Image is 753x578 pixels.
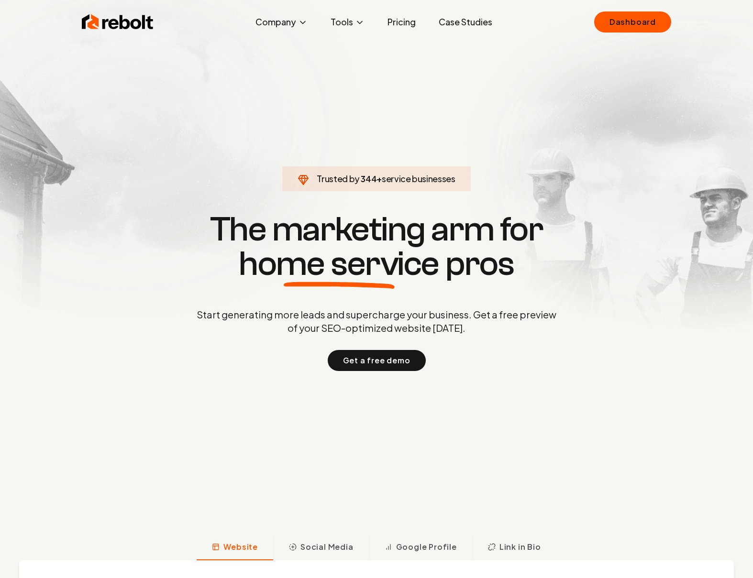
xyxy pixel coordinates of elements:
[248,12,315,32] button: Company
[273,535,369,560] button: Social Media
[382,173,455,184] span: service businesses
[376,173,382,184] span: +
[300,541,354,553] span: Social Media
[328,350,426,371] button: Get a free demo
[369,535,472,560] button: Google Profile
[239,247,439,281] span: home service
[594,11,671,33] a: Dashboard
[472,535,556,560] button: Link in Bio
[195,308,558,335] p: Start generating more leads and supercharge your business. Get a free preview of your SEO-optimiz...
[361,172,376,185] span: 344
[82,12,154,32] img: Rebolt Logo
[499,541,541,553] span: Link in Bio
[223,541,258,553] span: Website
[317,173,359,184] span: Trusted by
[197,535,273,560] button: Website
[431,12,500,32] a: Case Studies
[380,12,423,32] a: Pricing
[323,12,372,32] button: Tools
[147,212,606,281] h1: The marketing arm for pros
[396,541,457,553] span: Google Profile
